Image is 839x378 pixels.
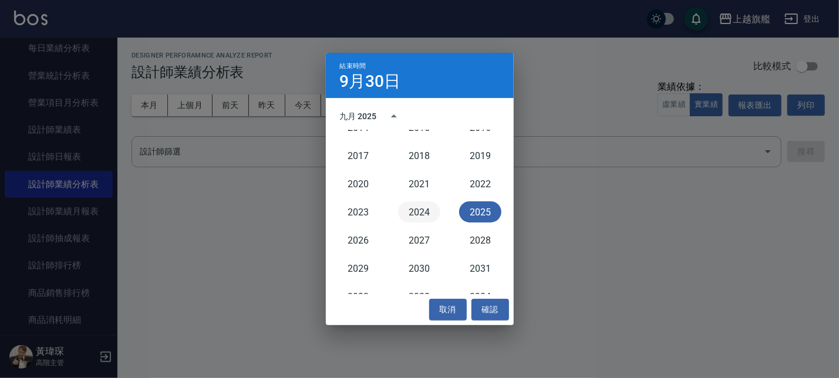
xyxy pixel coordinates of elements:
button: 2023 [337,201,379,222]
button: 2025 [459,201,501,222]
button: 2017 [337,145,379,166]
button: 2026 [337,230,379,251]
button: 2022 [459,173,501,194]
button: 確認 [471,299,509,320]
div: 九月 2025 [340,110,377,123]
button: 2030 [398,258,440,279]
button: 2027 [398,230,440,251]
button: 2018 [398,145,440,166]
span: 結束時間 [340,62,366,70]
button: 2021 [398,173,440,194]
button: 2020 [337,173,379,194]
button: year view is open, switch to calendar view [380,102,408,130]
button: 2028 [459,230,501,251]
button: 2024 [398,201,440,222]
button: 2031 [459,258,501,279]
h4: 9月30日 [340,75,401,89]
button: 2033 [398,286,440,307]
button: 2019 [459,145,501,166]
button: 2034 [459,286,501,307]
button: 2032 [337,286,379,307]
button: 2029 [337,258,379,279]
button: 取消 [429,299,467,320]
